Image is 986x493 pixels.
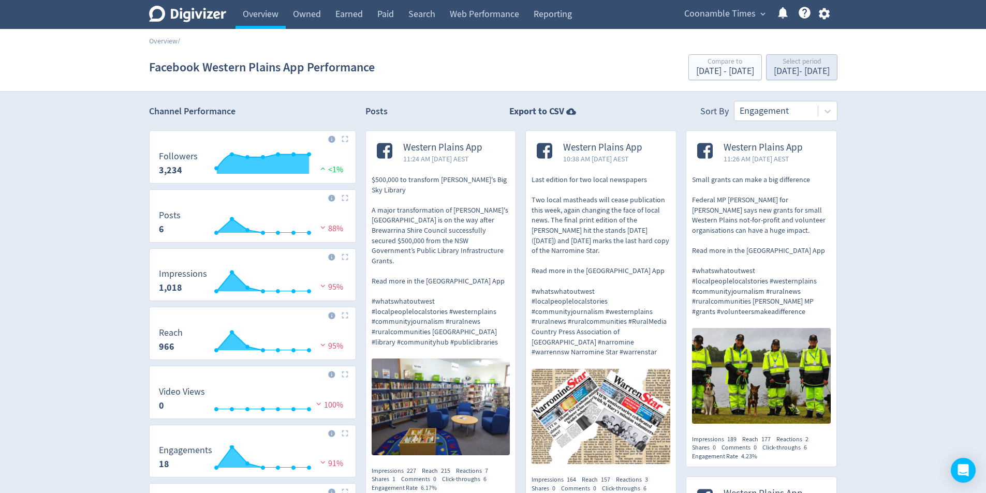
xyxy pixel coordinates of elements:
[318,341,343,351] span: 95%
[372,475,401,484] div: Shares
[372,175,510,347] p: $500,000 to transform [PERSON_NAME]'s Big Sky Library A major transformation of [PERSON_NAME]'s [...
[154,387,351,414] svg: Video Views 0
[342,253,348,260] img: Placeholder
[727,435,737,443] span: 189
[761,435,771,443] span: 177
[643,484,646,492] span: 6
[602,484,652,493] div: Click-throughs
[700,105,729,121] div: Sort By
[318,458,328,466] img: negative-performance.svg
[407,467,416,475] span: 227
[563,142,642,154] span: Western Plains App
[318,341,328,349] img: negative-performance.svg
[766,54,837,80] button: Select period[DATE]- [DATE]
[804,443,807,452] span: 6
[372,484,443,492] div: Engagement Rate
[403,154,482,164] span: 11:24 AM [DATE] AEST
[421,484,437,492] span: 6.17%
[951,458,976,483] div: Open Intercom Messenger
[532,484,561,493] div: Shares
[149,51,375,84] h1: Facebook Western Plains App Performance
[774,67,830,76] div: [DATE] - [DATE]
[442,475,492,484] div: Click-throughs
[159,399,164,412] strong: 0
[372,467,422,475] div: Impressions
[616,475,654,484] div: Reactions
[159,386,205,398] dt: Video Views
[159,268,207,280] dt: Impressions
[582,475,616,484] div: Reach
[314,400,343,410] span: 100%
[692,175,831,317] p: Small grants can make a big difference Federal MP [PERSON_NAME] for [PERSON_NAME] says new grants...
[159,458,169,470] strong: 18
[593,484,596,492] span: 0
[342,136,348,142] img: Placeholder
[686,131,836,426] a: Western Plains App11:26 AM [DATE] AESTSmall grants can make a big difference Federal MP [PERSON_N...
[561,484,602,493] div: Comments
[601,475,610,484] span: 157
[741,452,757,460] span: 4.23%
[318,458,343,469] span: 91%
[762,443,813,452] div: Click-throughs
[483,475,487,483] span: 6
[159,151,198,162] dt: Followers
[805,435,808,443] span: 2
[149,36,178,46] a: Overview
[532,475,582,484] div: Impressions
[318,223,328,231] img: negative-performance.svg
[365,105,388,121] h2: Posts
[342,371,348,378] img: Placeholder
[342,430,348,437] img: Placeholder
[567,475,576,484] span: 164
[159,327,183,339] dt: Reach
[318,282,343,292] span: 95%
[552,484,555,492] span: 0
[681,6,768,22] button: Coonamble Times
[366,131,516,458] a: Western Plains App11:24 AM [DATE] AEST$500,000 to transform [PERSON_NAME]'s Big Sky Library A maj...
[159,210,181,221] dt: Posts
[692,435,742,444] div: Impressions
[318,165,328,172] img: positive-performance.svg
[154,152,351,179] svg: Followers 3,234
[722,443,762,452] div: Comments
[318,223,343,234] span: 88%
[154,211,351,238] svg: Posts 6
[692,452,763,461] div: Engagement Rate
[154,445,351,473] svg: Engagements 18
[563,154,642,164] span: 10:38 AM [DATE] AEST
[645,475,648,484] span: 3
[684,6,756,22] span: Coonamble Times
[758,9,768,19] span: expand_more
[318,282,328,290] img: negative-performance.svg
[433,475,436,483] span: 0
[392,475,395,483] span: 1
[159,340,174,353] strong: 966
[776,435,814,444] div: Reactions
[154,328,351,355] svg: Reach 966
[692,443,722,452] div: Shares
[688,54,762,80] button: Compare to[DATE] - [DATE]
[178,36,180,46] span: /
[696,58,754,67] div: Compare to
[154,269,351,296] svg: Impressions 1,018
[159,164,182,176] strong: 3,234
[342,312,348,319] img: Placeholder
[318,165,343,175] span: <1%
[724,154,803,164] span: 11:26 AM [DATE] AEST
[526,131,676,467] a: Western Plains App10:38 AM [DATE] AESTLast edition for two local newspapers Two local mastheads w...
[509,105,564,118] strong: Export to CSV
[401,475,442,484] div: Comments
[159,444,212,456] dt: Engagements
[149,105,356,118] h2: Channel Performance
[713,443,716,452] span: 0
[314,400,324,408] img: negative-performance.svg
[159,223,164,235] strong: 6
[485,467,488,475] span: 7
[159,281,182,294] strong: 1,018
[774,58,830,67] div: Select period
[696,67,754,76] div: [DATE] - [DATE]
[754,443,757,452] span: 0
[441,467,450,475] span: 215
[403,142,482,154] span: Western Plains App
[342,195,348,201] img: Placeholder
